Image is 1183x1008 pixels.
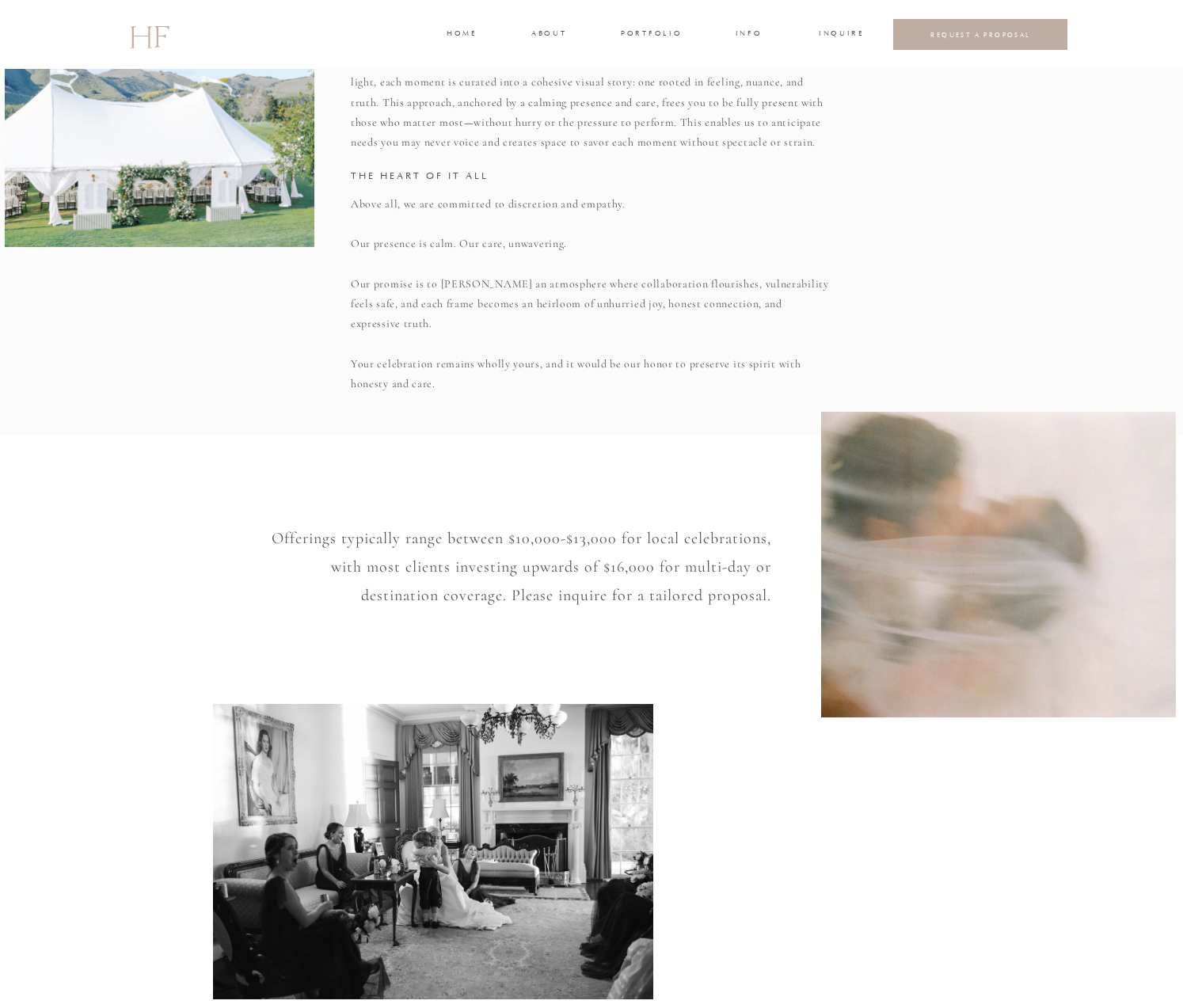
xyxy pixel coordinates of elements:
a: INQUIRE [819,28,862,42]
a: INFO [734,28,763,42]
a: about [531,28,565,42]
h3: Presence Over Performance [351,6,833,18]
p: Offerings typically range between $10,000-$13,000 for local celebrations, with most clients inves... [262,524,771,606]
a: portfolio [621,28,680,42]
a: REQUEST A PROPOSAL [906,30,1056,39]
a: HF [129,12,169,58]
a: home [447,28,476,42]
p: Above all, we are committed to discretion and empathy. Our presence is calm. Our care, unwavering... [351,194,833,373]
h3: The Heart of IT ALL [351,168,833,180]
p: When the day unfolds, we blend instinctive documentary coverage with a editorial eye. Unscripted ... [351,32,833,141]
